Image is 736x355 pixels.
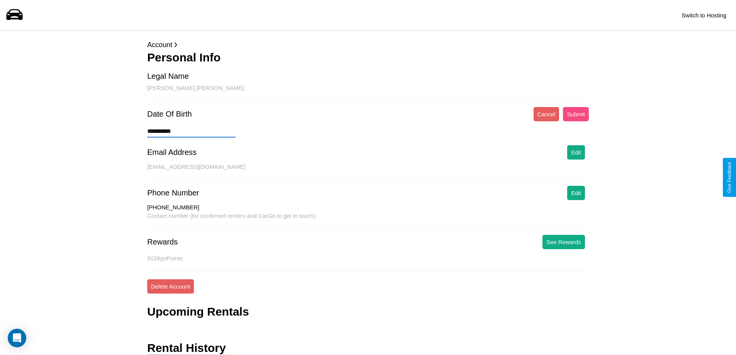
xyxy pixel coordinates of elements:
[147,305,249,318] h3: Upcoming Rentals
[147,39,589,51] p: Account
[147,51,589,64] h3: Personal Info
[147,341,226,355] h3: Rental History
[147,72,189,81] div: Legal Name
[147,85,589,99] div: [PERSON_NAME] [PERSON_NAME]
[567,145,585,160] button: Edit
[147,212,589,227] div: Contact number (for confirmed renters and CarGo to get in touch).
[147,148,197,157] div: Email Address
[147,253,589,263] p: 9128 goPoints
[534,107,559,121] button: Cancel
[567,186,585,200] button: Edit
[678,8,730,22] button: Switch to Hosting
[147,110,192,119] div: Date Of Birth
[727,162,732,193] div: Give Feedback
[147,163,589,178] div: [EMAIL_ADDRESS][DOMAIN_NAME]
[542,235,585,249] button: See Rewards
[8,329,26,347] div: Open Intercom Messenger
[147,189,199,197] div: Phone Number
[563,107,589,121] button: Submit
[147,204,589,212] div: [PHONE_NUMBER]
[147,279,194,294] button: Delete Account
[147,238,178,246] div: Rewards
